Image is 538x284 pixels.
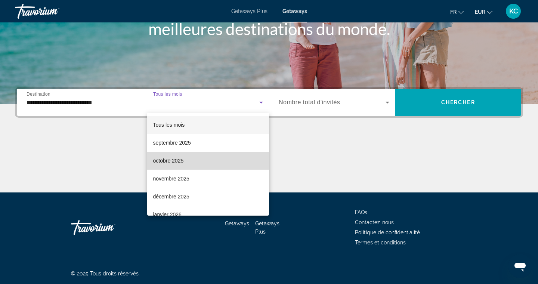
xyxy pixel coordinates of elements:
[153,122,185,128] span: Tous les mois
[153,138,191,147] span: septembre 2025
[508,254,532,278] iframe: Bouton de lancement de la fenêtre de messagerie
[153,192,189,201] span: décembre 2025
[153,210,182,219] span: janvier 2026
[153,174,189,183] span: novembre 2025
[153,156,184,165] span: octobre 2025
